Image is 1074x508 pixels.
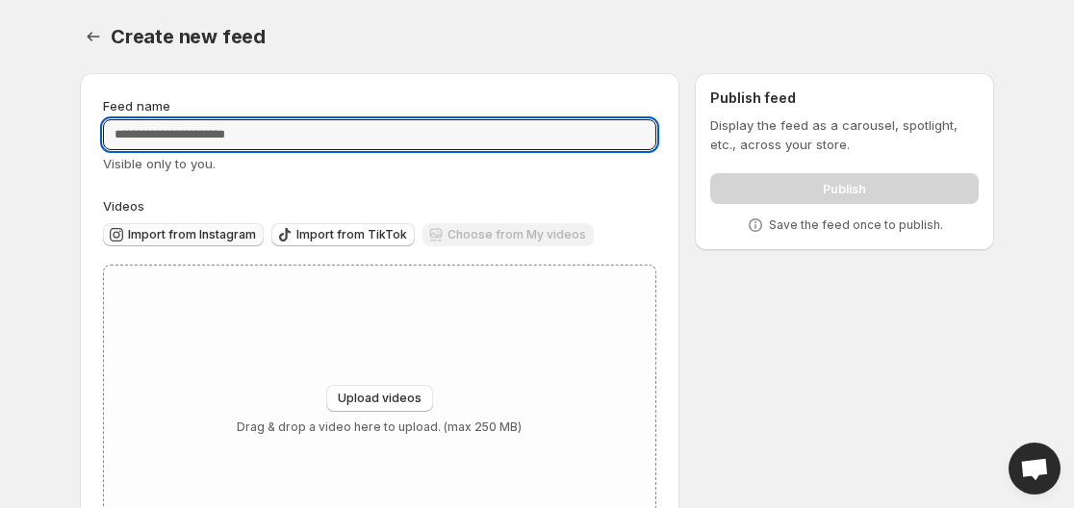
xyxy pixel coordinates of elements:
[103,223,264,246] button: Import from Instagram
[128,227,256,242] span: Import from Instagram
[103,98,170,114] span: Feed name
[1009,443,1061,495] a: Open chat
[710,89,979,108] h2: Publish feed
[80,23,107,50] button: Settings
[338,391,422,406] span: Upload videos
[271,223,415,246] button: Import from TikTok
[237,419,522,435] p: Drag & drop a video here to upload. (max 250 MB)
[103,198,144,214] span: Videos
[710,115,979,154] p: Display the feed as a carousel, spotlight, etc., across your store.
[111,25,266,48] span: Create new feed
[326,385,433,412] button: Upload videos
[769,217,943,233] p: Save the feed once to publish.
[103,156,216,171] span: Visible only to you.
[296,227,407,242] span: Import from TikTok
